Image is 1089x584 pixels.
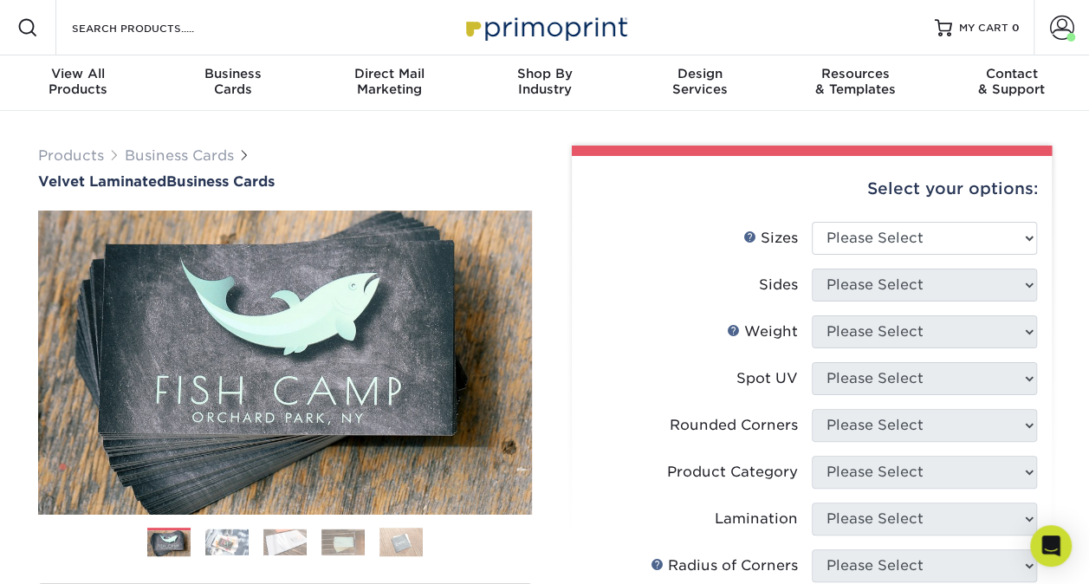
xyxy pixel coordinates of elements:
[651,555,798,576] div: Radius of Corners
[311,55,467,111] a: Direct MailMarketing
[467,66,623,97] div: Industry
[715,509,798,529] div: Lamination
[759,275,798,295] div: Sides
[778,66,934,97] div: & Templates
[959,21,1008,36] span: MY CART
[467,66,623,81] span: Shop By
[311,66,467,81] span: Direct Mail
[667,462,798,483] div: Product Category
[933,55,1089,111] a: Contact& Support
[467,55,623,111] a: Shop ByIndustry
[622,55,778,111] a: DesignServices
[670,415,798,436] div: Rounded Corners
[586,156,1038,222] div: Select your options:
[311,66,467,97] div: Marketing
[727,321,798,342] div: Weight
[933,66,1089,81] span: Contact
[1030,525,1072,567] div: Open Intercom Messenger
[622,66,778,97] div: Services
[778,55,934,111] a: Resources& Templates
[1012,22,1020,34] span: 0
[933,66,1089,97] div: & Support
[156,66,312,81] span: Business
[736,368,798,389] div: Spot UV
[38,173,166,190] span: Velvet Laminated
[38,147,104,164] a: Products
[38,173,532,190] h1: Business Cards
[70,17,239,38] input: SEARCH PRODUCTS.....
[743,228,798,249] div: Sizes
[458,9,632,46] img: Primoprint
[778,66,934,81] span: Resources
[38,173,532,190] a: Velvet LaminatedBusiness Cards
[156,55,312,111] a: BusinessCards
[622,66,778,81] span: Design
[156,66,312,97] div: Cards
[125,147,234,164] a: Business Cards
